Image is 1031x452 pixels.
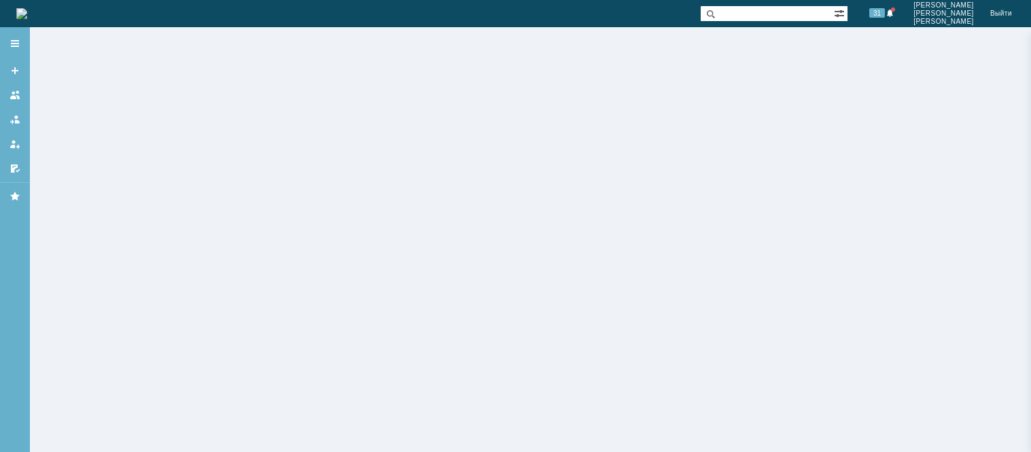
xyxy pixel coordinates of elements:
[913,1,974,10] span: [PERSON_NAME]
[16,8,27,19] a: Перейти на домашнюю страницу
[4,84,26,106] a: Заявки на командах
[913,10,974,18] span: [PERSON_NAME]
[869,8,885,18] span: 31
[4,133,26,155] a: Мои заявки
[834,6,847,19] span: Расширенный поиск
[913,18,974,26] span: [PERSON_NAME]
[4,60,26,82] a: Создать заявку
[4,109,26,131] a: Заявки в моей ответственности
[4,158,26,179] a: Мои согласования
[16,8,27,19] img: logo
